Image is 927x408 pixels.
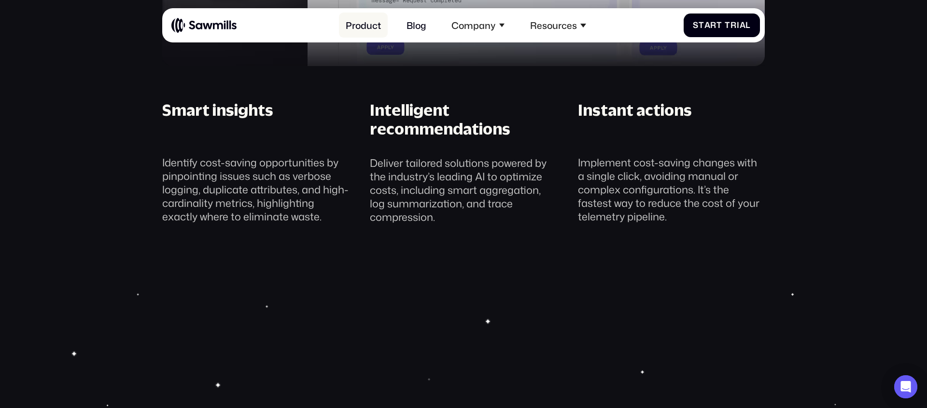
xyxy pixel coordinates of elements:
[704,20,711,30] span: a
[399,13,433,38] a: Blog
[530,20,577,31] div: Resources
[370,101,557,139] div: Intelligent recommendations
[162,101,273,139] div: Smart insights
[737,20,740,30] span: i
[740,20,746,30] span: a
[894,375,917,398] div: Open Intercom Messenger
[523,13,593,38] div: Resources
[716,20,722,30] span: t
[725,20,730,30] span: T
[693,20,699,30] span: S
[578,101,692,139] div: Instant actions
[578,156,765,223] div: Implement cost-saving changes with a single click, avoiding manual or complex configurations. It’...
[745,20,751,30] span: l
[710,20,716,30] span: r
[445,13,511,38] div: Company
[730,20,737,30] span: r
[699,20,704,30] span: t
[339,13,388,38] a: Product
[370,156,557,224] div: Deliver tailored solutions powered by the industry’s leading AI to optimize costs, including smar...
[451,20,495,31] div: Company
[684,14,760,37] a: StartTrial
[162,156,349,223] div: Identify cost-saving opportunities by pinpointing issues such as verbose logging, duplicate attri...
